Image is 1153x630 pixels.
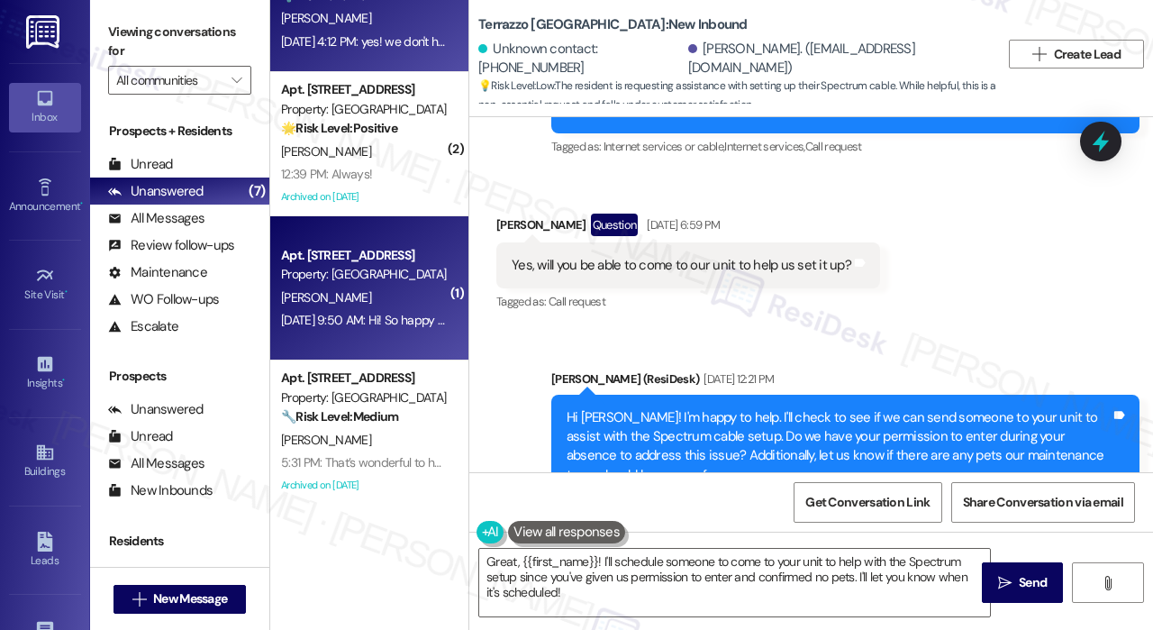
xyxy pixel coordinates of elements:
button: Share Conversation via email [951,482,1135,523]
div: Residents [90,532,269,551]
div: Property: [GEOGRAPHIC_DATA] [281,265,448,284]
div: [PERSON_NAME] [496,214,880,242]
span: Get Conversation Link [805,493,930,512]
span: Call request [549,294,605,309]
span: • [62,374,65,387]
div: Prospects [90,367,269,386]
button: Create Lead [1009,40,1144,68]
div: Property: [GEOGRAPHIC_DATA] [281,388,448,407]
div: Apt. [STREET_ADDRESS] [281,369,448,388]
img: ResiDesk Logo [26,15,63,49]
span: Send [1019,573,1047,592]
div: Unanswered [108,400,204,419]
div: Property: [GEOGRAPHIC_DATA] [281,100,448,119]
div: Maintenance [108,263,207,282]
a: Leads [9,526,81,575]
span: • [65,286,68,298]
div: Tagged as: [551,133,1139,160]
span: [PERSON_NAME] [281,143,371,160]
i:  [1101,576,1114,590]
button: Get Conversation Link [794,482,941,523]
div: Unread [108,155,173,174]
label: Viewing conversations for [108,18,251,66]
b: Terrazzo [GEOGRAPHIC_DATA]: New Inbound [478,15,748,34]
span: Internet services , [724,139,804,154]
div: Unread [108,564,173,583]
strong: 💡 Risk Level: Low [478,78,554,93]
i:  [1032,47,1046,61]
span: Call request [805,139,862,154]
div: Apt. [STREET_ADDRESS] [281,246,448,265]
span: Internet services or cable , [604,139,724,154]
i:  [132,592,146,607]
div: Unanswered [108,182,204,201]
div: All Messages [108,454,204,473]
input: All communities [116,66,222,95]
a: Insights • [9,349,81,397]
div: Yes, will you be able to come to our unit to help us set it up? [512,256,851,275]
span: : The resident is requesting assistance with setting up their Spectrum cable. While helpful, this... [478,77,1000,115]
span: [PERSON_NAME] [281,432,371,448]
a: Site Visit • [9,260,81,309]
div: Review follow-ups [108,236,234,255]
div: 12:39 PM: Always! [281,166,372,182]
div: Escalate [108,317,178,336]
span: [PERSON_NAME] [281,10,371,26]
div: New Inbounds [108,481,213,500]
i:  [998,576,1012,590]
div: Apt. [STREET_ADDRESS] [281,80,448,99]
a: Inbox [9,83,81,132]
div: WO Follow-ups [108,290,219,309]
div: [PERSON_NAME]. ([EMAIL_ADDRESS][DOMAIN_NAME]) [688,40,986,78]
span: • [80,197,83,210]
div: [DATE] 6:59 PM [642,215,720,234]
div: [DATE] 12:21 PM [699,370,774,388]
button: Send [982,562,1063,603]
span: Share Conversation via email [963,493,1123,512]
div: [PERSON_NAME] (ResiDesk) [551,370,1139,395]
textarea: Great, {{first_name}}! I'll schedule someone to come to your unit to help with the Spectrum setup... [479,549,990,616]
i:  [232,73,241,87]
div: Archived on [DATE] [279,474,449,497]
div: Unread [108,427,173,446]
div: Archived on [DATE] [279,186,449,208]
strong: 🌟 Risk Level: Positive [281,120,397,136]
div: Unknown contact: [PHONE_NUMBER] [478,40,684,78]
span: Create Lead [1054,45,1121,64]
div: Question [591,214,639,236]
div: Prospects + Residents [90,122,269,141]
div: Tagged as: [496,288,880,315]
div: All Messages [108,209,204,228]
strong: 🔧 Risk Level: Medium [281,408,398,425]
a: Buildings [9,437,81,486]
div: [DATE] 4:12 PM: yes! we don't have pets [281,33,484,50]
div: (7) [244,178,269,205]
div: Hi [PERSON_NAME]! I'm happy to help. I'll check to see if we can send someone to your unit to ass... [567,408,1111,486]
button: New Message [113,585,247,614]
span: [PERSON_NAME] [281,289,371,306]
span: New Message [153,589,227,608]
